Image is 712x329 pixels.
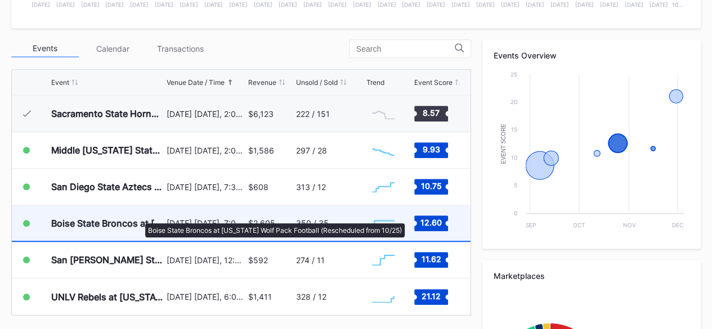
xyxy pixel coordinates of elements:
[573,222,585,228] text: Oct
[366,283,400,311] svg: Chart title
[248,78,276,87] div: Revenue
[51,291,164,303] div: UNLV Rebels at [US_STATE] Wolf Pack Football
[377,1,396,8] text: [DATE]
[623,222,635,228] text: Nov
[421,254,441,264] text: 11.62
[51,181,164,192] div: San Diego State Aztecs at [US_STATE] Wolf Pack Football
[248,182,268,192] div: $608
[130,1,149,8] text: [DATE]
[51,78,69,87] div: Event
[494,271,689,281] div: Marketplaces
[511,71,517,78] text: 25
[248,109,274,119] div: $6,123
[476,1,495,8] text: [DATE]
[296,109,330,119] div: 222 / 151
[167,182,245,192] div: [DATE] [DATE], 7:30PM
[56,1,75,8] text: [DATE]
[328,1,347,8] text: [DATE]
[423,108,440,118] text: 8.57
[672,222,683,228] text: Dec
[514,182,517,188] text: 5
[167,109,245,119] div: [DATE] [DATE], 2:00PM
[500,123,507,164] text: Event Score
[414,78,453,87] div: Event Score
[575,1,594,8] text: [DATE]
[303,1,322,8] text: [DATE]
[248,218,275,228] div: $2,605
[352,1,371,8] text: [DATE]
[501,1,520,8] text: [DATE]
[296,255,325,265] div: 274 / 11
[51,218,164,229] div: Boise State Broncos at [US_STATE] Wolf Pack Football (Rescheduled from 10/25)
[279,1,297,8] text: [DATE]
[494,51,689,60] div: Events Overview
[167,255,245,265] div: [DATE] [DATE], 12:30PM
[366,136,400,164] svg: Chart title
[146,40,214,57] div: Transactions
[494,69,689,237] svg: Chart title
[366,173,400,201] svg: Chart title
[80,1,99,8] text: [DATE]
[451,1,470,8] text: [DATE]
[422,291,441,300] text: 21.12
[525,222,535,228] text: Sep
[51,108,164,119] div: Sacramento State Hornets at [US_STATE] Wolf Pack Football
[511,154,517,161] text: 10
[366,100,400,128] svg: Chart title
[422,145,440,154] text: 9.93
[229,1,248,8] text: [DATE]
[105,1,124,8] text: [DATE]
[248,146,274,155] div: $1,586
[248,255,268,265] div: $592
[11,40,79,57] div: Events
[600,1,619,8] text: [DATE]
[366,246,400,274] svg: Chart title
[248,292,272,301] div: $1,411
[204,1,223,8] text: [DATE]
[51,254,164,265] div: San [PERSON_NAME] State Spartans at [US_STATE] Wolf Pack Football
[420,181,441,191] text: 10.75
[427,1,445,8] text: [DATE]
[167,78,225,87] div: Venue Date / Time
[671,1,682,8] text: 10…
[420,217,442,227] text: 12.60
[167,292,245,301] div: [DATE] [DATE], 6:00PM
[514,210,517,217] text: 0
[296,292,326,301] div: 328 / 12
[649,1,668,8] text: [DATE]
[296,146,327,155] div: 297 / 28
[624,1,643,8] text: [DATE]
[296,182,326,192] div: 313 / 12
[32,1,50,8] text: [DATE]
[79,40,146,57] div: Calendar
[366,78,384,87] div: Trend
[296,78,338,87] div: Unsold / Sold
[167,146,245,155] div: [DATE] [DATE], 2:00PM
[180,1,198,8] text: [DATE]
[356,44,455,53] input: Search
[550,1,569,8] text: [DATE]
[402,1,420,8] text: [DATE]
[51,145,164,156] div: Middle [US_STATE] State Blue Raiders at [US_STATE] Wolf Pack
[511,126,517,133] text: 15
[167,218,245,228] div: [DATE] [DATE], 7:00PM
[511,98,517,105] text: 20
[296,218,329,228] div: 350 / 35
[526,1,544,8] text: [DATE]
[155,1,173,8] text: [DATE]
[366,209,400,237] svg: Chart title
[254,1,272,8] text: [DATE]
